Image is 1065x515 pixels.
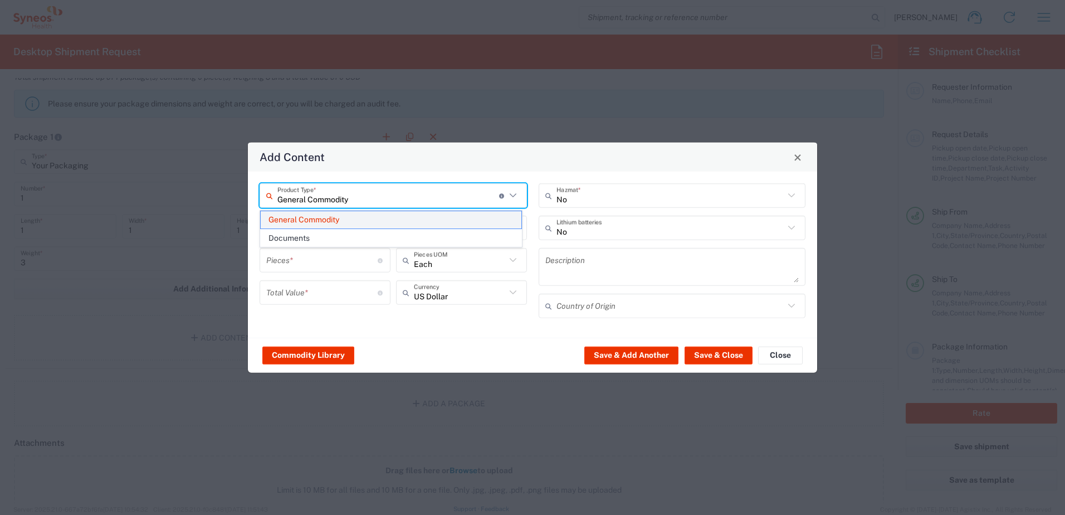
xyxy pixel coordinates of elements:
span: General Commodity [261,211,521,229]
button: Commodity Library [262,346,354,364]
h4: Add Content [260,149,325,165]
button: Close [758,346,803,364]
button: Save & Close [685,346,753,364]
button: Save & Add Another [584,346,678,364]
span: Documents [261,230,521,247]
button: Close [790,149,805,165]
